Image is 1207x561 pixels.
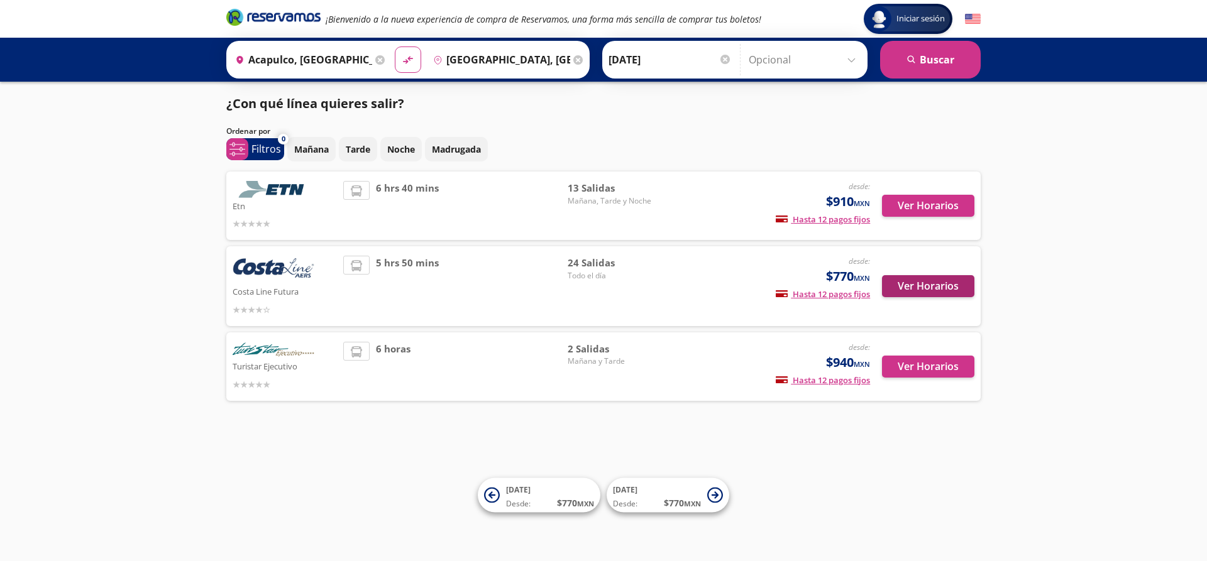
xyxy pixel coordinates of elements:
button: Buscar [880,41,981,79]
button: Ver Horarios [882,195,974,217]
span: 2 Salidas [568,342,656,356]
input: Elegir Fecha [609,44,732,75]
small: MXN [854,273,870,283]
p: Turistar Ejecutivo [233,358,337,373]
img: Etn [233,181,314,198]
p: Noche [387,143,415,156]
p: Tarde [346,143,370,156]
span: $ 770 [557,496,594,509]
span: Iniciar sesión [891,13,950,25]
small: MXN [854,359,870,369]
em: desde: [849,342,870,352]
p: Madrugada [432,143,481,156]
span: 13 Salidas [568,181,656,195]
button: [DATE]Desde:$770MXN [478,478,600,513]
span: Hasta 12 pagos fijos [776,288,870,300]
small: MXN [577,499,594,508]
img: Costa Line Futura [233,256,314,283]
em: ¡Bienvenido a la nueva experiencia de compra de Reservamos, una forma más sencilla de comprar tus... [326,13,761,25]
button: Noche [380,137,422,161]
span: $910 [826,192,870,211]
span: 0 [282,134,285,144]
button: [DATE]Desde:$770MXN [607,478,729,513]
button: English [965,11,981,27]
span: 6 horas [376,342,411,391]
span: Mañana, Tarde y Noche [568,195,656,207]
button: Ver Horarios [882,356,974,378]
p: Mañana [294,143,329,156]
em: desde: [849,181,870,192]
span: Desde: [613,498,637,509]
i: Brand Logo [226,8,321,26]
p: Ordenar por [226,126,270,137]
em: desde: [849,256,870,266]
a: Brand Logo [226,8,321,30]
span: Hasta 12 pagos fijos [776,374,870,386]
span: $ 770 [664,496,701,509]
img: Turistar Ejecutivo [233,342,314,359]
span: 24 Salidas [568,256,656,270]
button: Mañana [287,137,336,161]
p: ¿Con qué línea quieres salir? [226,94,404,113]
button: Tarde [339,137,377,161]
small: MXN [854,199,870,208]
button: 0Filtros [226,138,284,160]
span: 5 hrs 50 mins [376,256,439,317]
span: Desde: [506,498,531,509]
span: [DATE] [506,484,531,495]
span: Mañana y Tarde [568,356,656,367]
button: Ver Horarios [882,275,974,297]
span: Hasta 12 pagos fijos [776,214,870,225]
input: Buscar Destino [428,44,570,75]
button: Madrugada [425,137,488,161]
p: Filtros [251,141,281,156]
span: [DATE] [613,484,637,495]
span: $940 [826,353,870,372]
input: Buscar Origen [230,44,372,75]
span: 6 hrs 40 mins [376,181,439,231]
span: Todo el día [568,270,656,281]
p: Etn [233,198,337,213]
p: Costa Line Futura [233,283,337,298]
input: Opcional [749,44,861,75]
small: MXN [684,499,701,508]
span: $770 [826,267,870,286]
